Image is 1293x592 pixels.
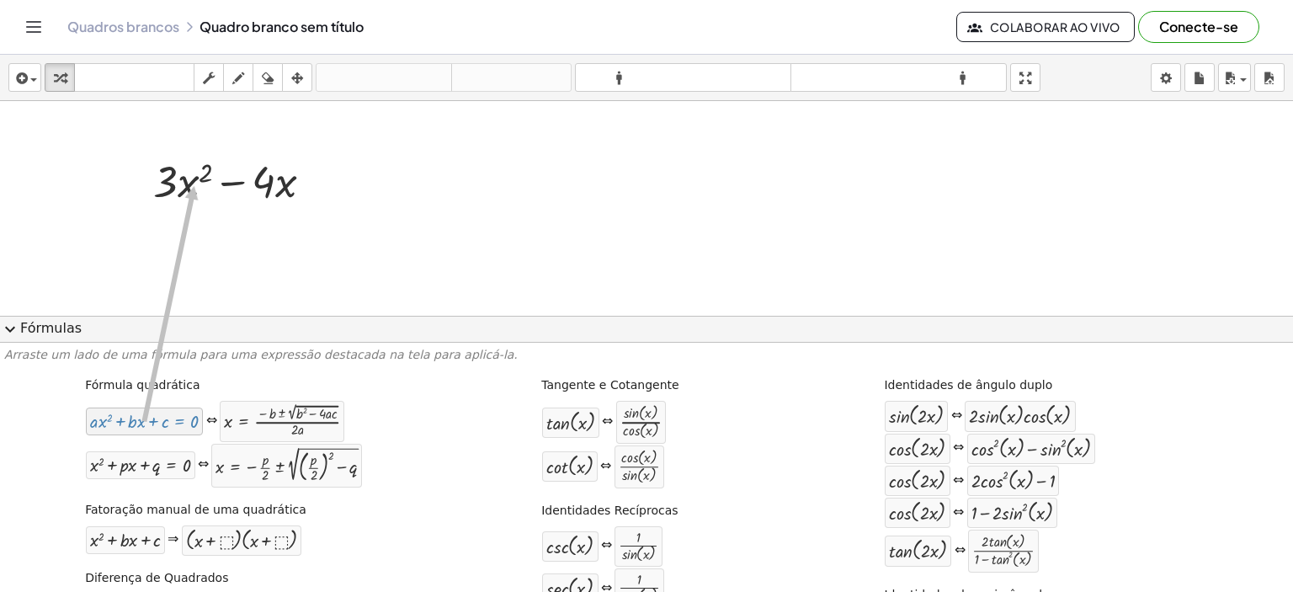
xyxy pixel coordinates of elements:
[601,535,612,556] font: ⇔
[78,70,190,86] font: teclado
[953,470,964,491] font: ⇔
[20,13,47,40] button: Alternar navegação
[198,454,209,475] font: ⇔
[451,63,572,92] button: refazer
[884,378,1052,392] font: Identidades de ângulo duplo
[74,63,194,92] button: teclado
[575,63,791,92] button: formato_tamanho
[955,540,966,561] font: ⇔
[1159,18,1238,35] font: Conecte-se
[67,18,179,35] font: Quadros brancos
[168,529,178,550] font: ⇒
[953,437,964,458] font: ⇔
[1138,11,1259,43] button: Conecte-se
[67,19,179,35] a: Quadros brancos
[320,70,448,86] font: desfazer
[990,19,1120,35] font: Colaborar ao vivo
[951,405,962,426] font: ⇔
[85,378,200,392] font: Fórmula quadrática
[795,70,1003,86] font: formato_tamanho
[790,63,1007,92] button: formato_tamanho
[206,410,217,431] font: ⇔
[541,378,678,392] font: Tangente e Cotangente
[316,63,452,92] button: desfazer
[541,504,678,517] font: Identidades Recíprocas
[85,571,228,584] font: Diferença de Quadrados
[602,411,613,432] font: ⇔
[953,502,964,523] font: ⇔
[600,456,611,477] font: ⇔
[4,348,518,361] font: Arraste um lado de uma fórmula para uma expressão destacada na tela para aplicá-la.
[455,70,567,86] font: refazer
[579,70,787,86] font: formato_tamanho
[956,12,1135,42] button: Colaborar ao vivo
[20,320,82,336] font: Fórmulas
[85,503,306,516] font: Fatoração manual de uma quadrática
